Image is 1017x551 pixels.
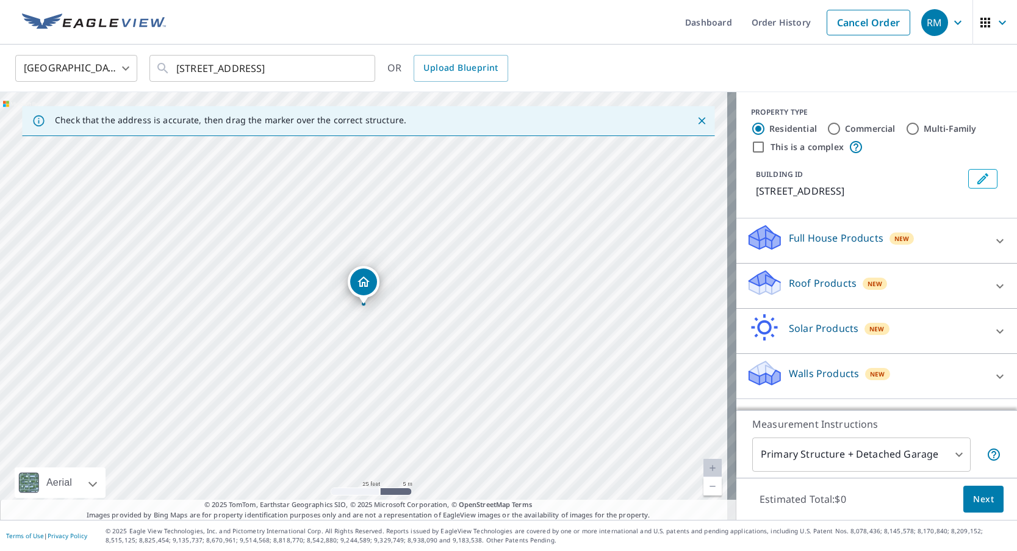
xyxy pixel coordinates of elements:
a: Terms [512,500,532,509]
label: This is a complex [771,141,844,153]
p: BUILDING ID [756,169,803,179]
p: | [6,532,87,539]
div: Full House ProductsNew [746,223,1007,258]
button: Next [963,486,1004,513]
div: Roof ProductsNew [746,268,1007,303]
span: Next [973,492,994,507]
div: [GEOGRAPHIC_DATA] [15,51,137,85]
a: OpenStreetMap [459,500,510,509]
div: RM [921,9,948,36]
input: Search by address or latitude-longitude [176,51,350,85]
p: Measurement Instructions [752,417,1001,431]
img: EV Logo [22,13,166,32]
p: Full House Products [789,231,883,245]
label: Multi-Family [924,123,977,135]
a: Privacy Policy [48,531,87,540]
span: Upload Blueprint [423,60,498,76]
span: New [869,324,885,334]
p: Walls Products [789,366,859,381]
span: New [870,369,885,379]
a: Current Level 20, Zoom In Disabled [703,459,722,477]
a: Terms of Use [6,531,44,540]
span: © 2025 TomTom, Earthstar Geographics SIO, © 2025 Microsoft Corporation, © [204,500,532,510]
label: Residential [769,123,817,135]
p: [STREET_ADDRESS] [756,184,963,198]
p: Solar Products [789,321,858,336]
a: Current Level 20, Zoom Out [703,477,722,495]
div: Primary Structure + Detached Garage [752,438,971,472]
p: © 2025 Eagle View Technologies, Inc. and Pictometry International Corp. All Rights Reserved. Repo... [106,527,1011,545]
span: New [868,279,883,289]
div: Solar ProductsNew [746,314,1007,348]
button: Edit building 1 [968,169,997,189]
div: Walls ProductsNew [746,359,1007,394]
p: Estimated Total: $0 [750,486,856,513]
button: Close [694,113,710,129]
p: Roof Products [789,276,857,290]
span: New [894,234,910,243]
a: Cancel Order [827,10,910,35]
div: Aerial [43,467,76,498]
p: Check that the address is accurate, then drag the marker over the correct structure. [55,115,406,126]
span: Your report will include the primary structure and a detached garage if one exists. [986,447,1001,462]
div: Dropped pin, building 1, Residential property, 575 STRADBROOK AVE WINNIPEG MB R3L0K3 [348,266,379,304]
div: OR [387,55,508,82]
a: Upload Blueprint [414,55,508,82]
div: PROPERTY TYPE [751,107,1002,118]
div: Aerial [15,467,106,498]
label: Commercial [845,123,896,135]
